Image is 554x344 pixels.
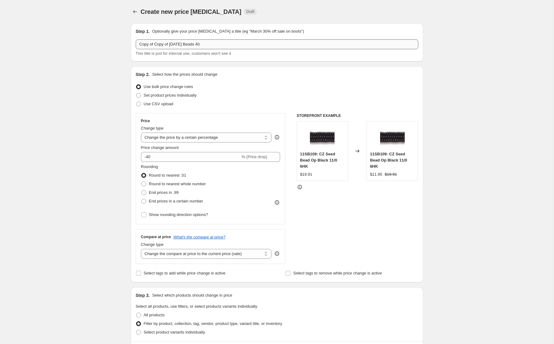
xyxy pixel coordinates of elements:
[174,235,226,239] button: What's the compare at price?
[297,113,418,118] h6: STOREFRONT EXAMPLE
[300,171,312,178] div: $19.91
[149,212,208,217] span: Show rounding direction options?
[385,171,397,178] strike: $19.91
[136,304,257,309] span: Select all products, use filters, or select products variants individually
[141,145,179,150] span: Price change amount
[300,152,337,169] span: 11SB109: CZ Seed Bead Op Black 11/0 6HK
[149,190,179,195] span: End prices in .99
[141,152,240,162] input: -15
[136,28,150,34] h2: Step 1.
[144,330,205,334] span: Select product variants individually
[370,171,382,178] div: $11.95
[152,292,232,298] p: Select which products should change in price
[152,28,304,34] p: Optionally give your price [MEDICAL_DATA] a title (eg "March 30% off sale on boots")
[144,313,165,317] span: All products
[141,164,158,169] span: Rounding
[242,154,267,159] span: % (Price drop)
[131,7,139,16] button: Price change jobs
[293,271,382,275] span: Select tags to remove while price change is active
[149,173,186,178] span: Round to nearest .01
[246,9,254,14] span: Draft
[144,84,193,89] span: Use bulk price change rules
[141,8,242,15] span: Create new price [MEDICAL_DATA]
[136,39,418,49] input: 30% off holiday sale
[141,242,164,247] span: Change type
[310,125,335,149] img: 166529_80x.jpg
[144,102,173,106] span: Use CSV upload
[136,51,231,56] span: This title is just for internal use, customers won't see it
[370,152,407,169] span: 11SB109: CZ Seed Bead Op Black 11/0 6HK
[144,271,226,275] span: Select tags to add while price change is active
[141,234,171,239] h3: Compare at price
[380,125,405,149] img: 166529_80x.jpg
[144,321,282,326] span: Filter by product, collection, tag, vendor, product type, variant title, or inventory
[141,118,150,123] h3: Price
[149,182,206,186] span: Round to nearest whole number
[144,93,197,98] span: Set product prices individually
[136,71,150,78] h2: Step 2.
[274,134,280,140] div: help
[274,250,280,257] div: help
[141,126,164,130] span: Change type
[149,199,203,203] span: End prices in a certain number
[152,71,217,78] p: Select how the prices should change
[136,292,150,298] h2: Step 3.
